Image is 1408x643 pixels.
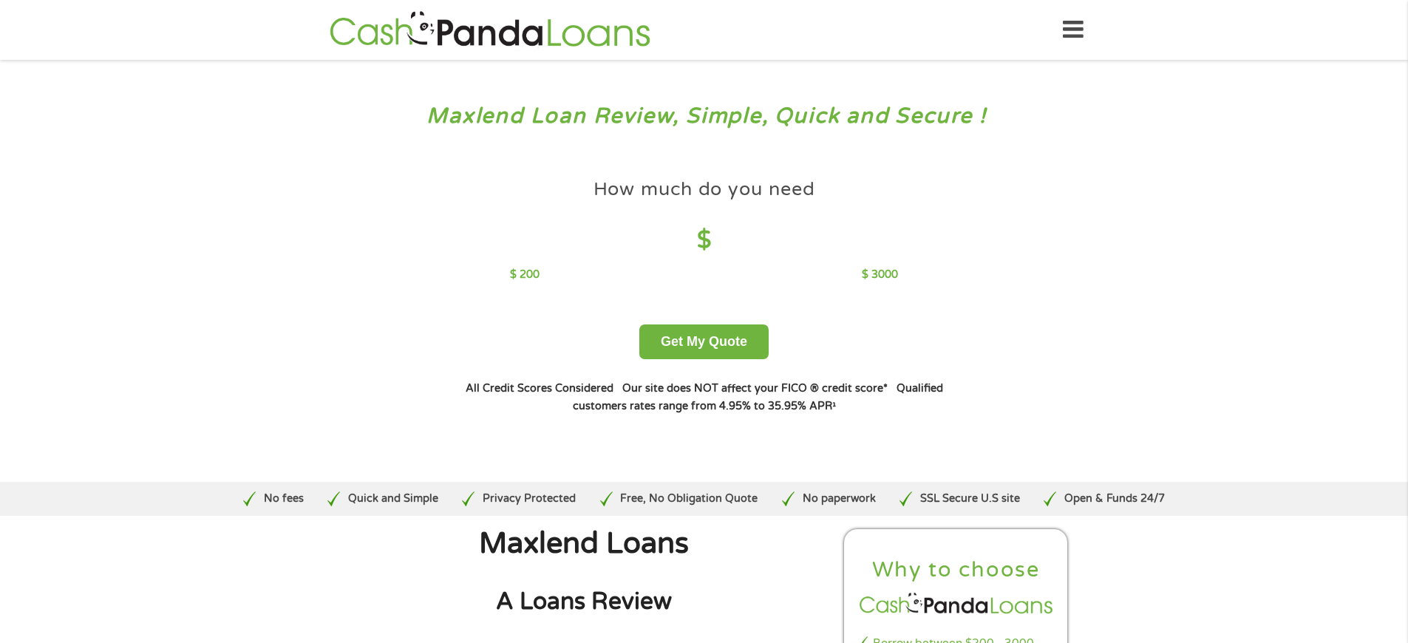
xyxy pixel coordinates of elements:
[594,177,815,202] h4: How much do you need
[622,382,888,395] strong: Our site does NOT affect your FICO ® credit score*
[510,225,898,256] h4: $
[803,491,876,507] p: No paperwork
[483,491,576,507] p: Privacy Protected
[479,526,689,561] span: Maxlend Loans
[348,491,438,507] p: Quick and Simple
[862,267,898,283] p: $ 3000
[857,557,1056,584] h2: Why to choose
[325,9,655,51] img: GetLoanNow Logo
[620,491,758,507] p: Free, No Obligation Quote
[920,491,1020,507] p: SSL Secure U.S site
[466,382,613,395] strong: All Credit Scores Considered
[339,587,829,617] h2: A Loans Review
[264,491,304,507] p: No fees
[510,267,540,283] p: $ 200
[639,324,769,359] button: Get My Quote
[1064,491,1165,507] p: Open & Funds 24/7
[43,103,1366,130] h3: Maxlend Loan Review, Simple, Quick and Secure !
